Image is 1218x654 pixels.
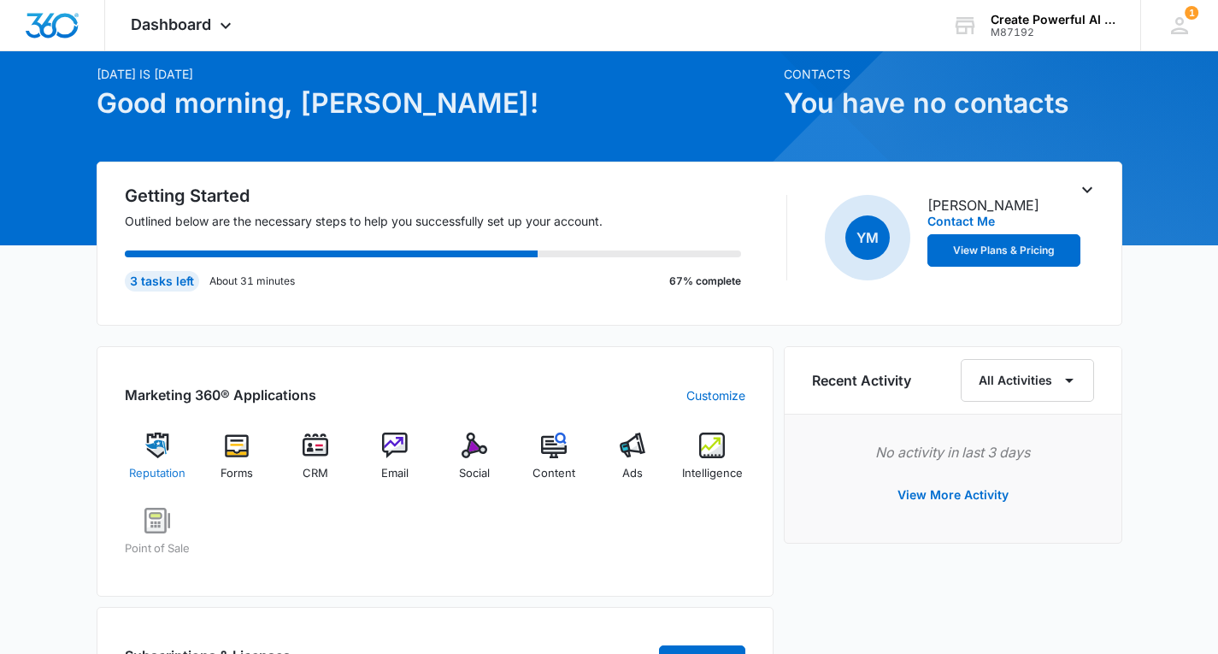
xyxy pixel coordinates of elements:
a: Reputation [125,433,191,494]
button: View More Activity [880,474,1026,516]
div: 3 tasks left [125,271,199,292]
p: About 31 minutes [209,274,295,289]
span: Ads [622,465,643,482]
a: Email [362,433,428,494]
div: notifications count [1185,6,1198,20]
a: Intelligence [680,433,745,494]
a: Ads [600,433,666,494]
span: Content [533,465,575,482]
button: View Plans & Pricing [927,234,1081,267]
span: Dashboard [131,15,211,33]
span: Email [381,465,409,482]
span: Reputation [129,465,185,482]
div: account name [991,13,1115,27]
a: Customize [686,386,745,404]
h1: You have no contacts [784,83,1122,124]
div: account id [991,27,1115,38]
p: Contacts [784,65,1122,83]
span: Point of Sale [125,540,190,557]
span: 1 [1185,6,1198,20]
a: CRM [283,433,349,494]
a: Point of Sale [125,508,191,569]
span: Intelligence [682,465,743,482]
button: Toggle Collapse [1077,180,1097,200]
h6: Recent Activity [812,370,911,391]
p: Outlined below are the necessary steps to help you successfully set up your account. [125,212,762,230]
h2: Getting Started [125,183,762,209]
a: Social [442,433,508,494]
p: 67% complete [669,274,741,289]
a: Content [521,433,586,494]
h2: Marketing 360® Applications [125,385,316,405]
span: YM [845,215,890,260]
a: Forms [203,433,269,494]
button: All Activities [961,359,1094,402]
p: [DATE] is [DATE] [97,65,774,83]
span: CRM [303,465,328,482]
h1: Good morning, [PERSON_NAME]! [97,83,774,124]
p: [PERSON_NAME] [927,195,1039,215]
p: No activity in last 3 days [812,442,1094,463]
span: Social [459,465,490,482]
button: Contact Me [927,215,995,227]
span: Forms [221,465,253,482]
